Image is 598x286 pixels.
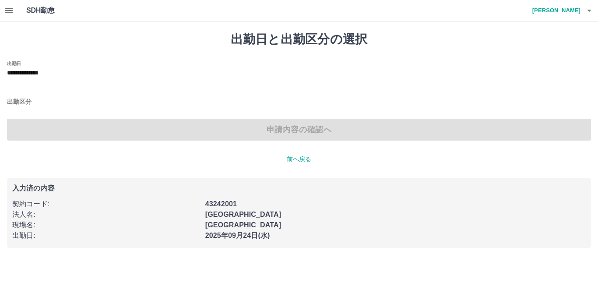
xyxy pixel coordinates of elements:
[7,155,591,164] p: 前へ戻る
[205,232,270,239] b: 2025年09月24日(水)
[12,209,200,220] p: 法人名 :
[12,220,200,230] p: 現場名 :
[12,185,586,192] p: 入力済の内容
[12,199,200,209] p: 契約コード :
[7,60,21,67] label: 出勤日
[205,211,281,218] b: [GEOGRAPHIC_DATA]
[205,200,237,208] b: 43242001
[205,221,281,229] b: [GEOGRAPHIC_DATA]
[12,230,200,241] p: 出勤日 :
[7,32,591,47] h1: 出勤日と出勤区分の選択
